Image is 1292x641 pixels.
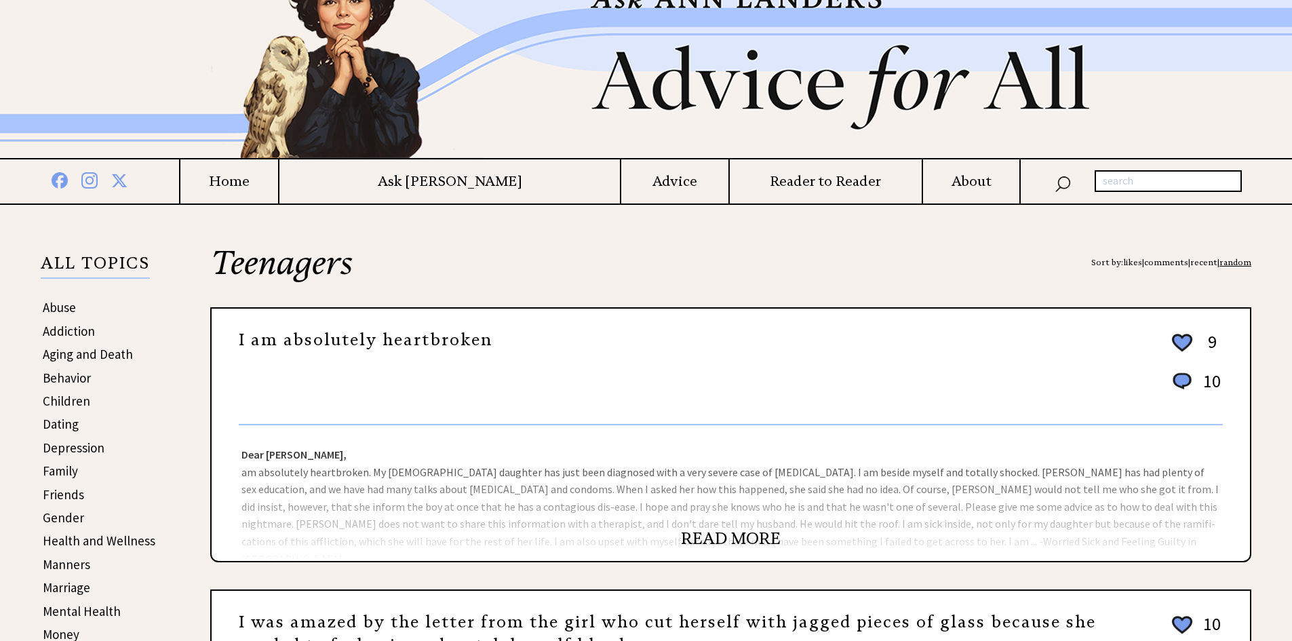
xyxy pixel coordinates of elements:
a: Mental Health [43,603,121,619]
input: search [1095,170,1242,192]
a: I am absolutely heartbroken [239,330,492,350]
a: Children [43,393,90,409]
a: Advice [621,173,728,190]
a: Health and Wellness [43,532,155,549]
img: search_nav.png [1055,173,1071,193]
a: Reader to Reader [730,173,922,190]
img: instagram%20blue.png [81,170,98,189]
a: Abuse [43,299,76,315]
a: Family [43,463,78,479]
a: Gender [43,509,84,526]
td: 10 [1196,370,1221,406]
img: heart_outline%202.png [1170,613,1194,637]
a: Depression [43,440,104,456]
h2: Teenagers [210,246,1251,307]
strong: Dear [PERSON_NAME], [241,448,347,461]
a: Home [180,173,278,190]
div: am absolutely heartbroken. My [DEMOGRAPHIC_DATA] daughter has just been diagnosed with a very sev... [212,425,1250,561]
img: facebook%20blue.png [52,170,68,189]
a: Ask [PERSON_NAME] [279,173,620,190]
a: Dating [43,416,79,432]
a: Behavior [43,370,91,386]
img: heart_outline%202.png [1170,331,1194,355]
img: message_round%201.png [1170,370,1194,392]
a: Aging and Death [43,346,133,362]
td: 9 [1196,330,1221,368]
img: x%20blue.png [111,170,128,189]
p: ALL TOPICS [41,256,150,279]
a: comments [1144,257,1188,267]
a: Friends [43,486,84,503]
a: About [923,173,1019,190]
a: Marriage [43,579,90,596]
a: random [1219,257,1251,267]
a: likes [1123,257,1142,267]
a: recent [1190,257,1217,267]
a: READ MORE [681,528,781,549]
div: Sort by: | | | [1091,246,1251,279]
a: Manners [43,556,90,572]
a: Addiction [43,323,95,339]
